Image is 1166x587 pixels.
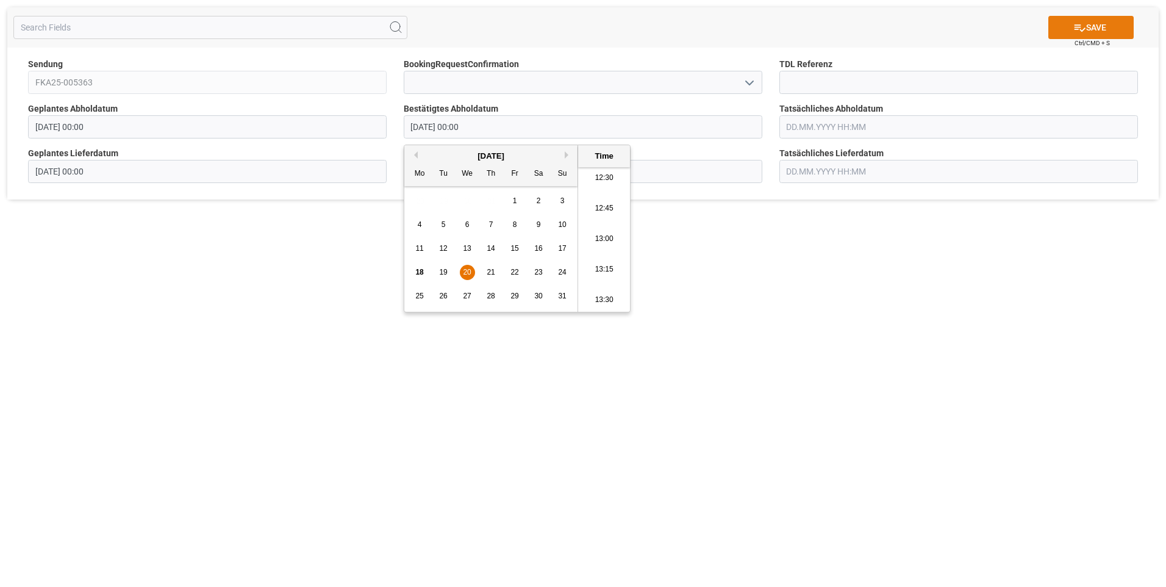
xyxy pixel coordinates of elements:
div: Choose Saturday, August 9th, 2025 [531,217,546,232]
div: Choose Wednesday, August 27th, 2025 [460,289,475,304]
div: Choose Saturday, August 23rd, 2025 [531,265,546,280]
div: Choose Saturday, August 30th, 2025 [531,289,546,304]
span: TDL Referenz [779,58,832,71]
span: 14 [487,244,495,253]
div: Choose Tuesday, August 19th, 2025 [436,265,451,280]
span: 4 [418,220,422,229]
span: 29 [510,292,518,300]
span: 22 [510,268,518,276]
div: Choose Wednesday, August 13th, 2025 [460,241,475,256]
span: 16 [534,244,542,253]
span: Tatsächliches Lieferdatum [779,147,884,160]
input: DD.MM.YYYY HH:MM [404,115,762,139]
div: Choose Wednesday, August 20th, 2025 [460,265,475,280]
span: 9 [537,220,541,229]
div: Su [555,167,570,182]
div: Choose Friday, August 1st, 2025 [507,193,523,209]
div: Choose Monday, August 25th, 2025 [412,289,427,304]
span: 28 [487,292,495,300]
button: open menu [739,73,757,92]
span: Geplantes Abholdatum [28,103,118,115]
li: 13:15 [578,254,630,285]
div: Choose Tuesday, August 5th, 2025 [436,217,451,232]
span: 18 [415,268,423,276]
input: DD.MM.YYYY HH:MM [779,160,1138,183]
div: Th [484,167,499,182]
span: 30 [534,292,542,300]
div: Choose Saturday, August 2nd, 2025 [531,193,546,209]
div: Choose Friday, August 8th, 2025 [507,217,523,232]
div: Choose Monday, August 18th, 2025 [412,265,427,280]
span: 26 [439,292,447,300]
span: 15 [510,244,518,253]
div: Choose Tuesday, August 26th, 2025 [436,289,451,304]
div: Mo [412,167,427,182]
li: 12:30 [578,163,630,193]
span: 10 [558,220,566,229]
span: 25 [415,292,423,300]
span: 7 [489,220,493,229]
button: SAVE [1048,16,1134,39]
span: Sendung [28,58,63,71]
div: Choose Monday, August 11th, 2025 [412,241,427,256]
li: 13:30 [578,285,630,315]
span: 5 [442,220,446,229]
input: Search Fields [13,16,407,39]
div: Choose Thursday, August 28th, 2025 [484,289,499,304]
div: Choose Monday, August 4th, 2025 [412,217,427,232]
div: Choose Thursday, August 7th, 2025 [484,217,499,232]
span: Bestätigtes Abholdatum [404,103,498,115]
span: Ctrl/CMD + S [1075,38,1110,48]
span: 27 [463,292,471,300]
input: DD.MM.YYYY HH:MM [779,115,1138,139]
input: DD.MM.YYYY HH:MM [28,160,387,183]
div: Time [581,150,627,162]
div: Choose Sunday, August 10th, 2025 [555,217,570,232]
li: 12:45 [578,193,630,224]
li: 13:00 [578,224,630,254]
span: 11 [415,244,423,253]
span: 17 [558,244,566,253]
div: Choose Wednesday, August 6th, 2025 [460,217,475,232]
div: Choose Sunday, August 24th, 2025 [555,265,570,280]
span: 1 [513,196,517,205]
div: Choose Saturday, August 16th, 2025 [531,241,546,256]
div: Choose Sunday, August 3rd, 2025 [555,193,570,209]
div: Tu [436,167,451,182]
div: We [460,167,475,182]
div: Choose Friday, August 22nd, 2025 [507,265,523,280]
span: 24 [558,268,566,276]
div: month 2025-08 [408,189,574,308]
span: 13 [463,244,471,253]
span: Geplantes Lieferdatum [28,147,118,160]
span: 31 [558,292,566,300]
span: 6 [465,220,470,229]
span: 21 [487,268,495,276]
div: Choose Friday, August 15th, 2025 [507,241,523,256]
div: Choose Sunday, August 17th, 2025 [555,241,570,256]
span: 19 [439,268,447,276]
span: BookingRequestConfirmation [404,58,519,71]
div: Sa [531,167,546,182]
button: Previous Month [410,151,418,159]
span: 23 [534,268,542,276]
span: 20 [463,268,471,276]
div: Choose Thursday, August 21st, 2025 [484,265,499,280]
span: 12 [439,244,447,253]
div: Choose Thursday, August 14th, 2025 [484,241,499,256]
div: Choose Friday, August 29th, 2025 [507,289,523,304]
button: Next Month [565,151,572,159]
div: Choose Sunday, August 31st, 2025 [555,289,570,304]
span: 3 [560,196,565,205]
span: Tatsächliches Abholdatum [779,103,883,115]
div: Fr [507,167,523,182]
div: [DATE] [404,150,578,162]
input: DD.MM.YYYY HH:MM [28,115,387,139]
span: 8 [513,220,517,229]
div: Choose Tuesday, August 12th, 2025 [436,241,451,256]
span: 2 [537,196,541,205]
